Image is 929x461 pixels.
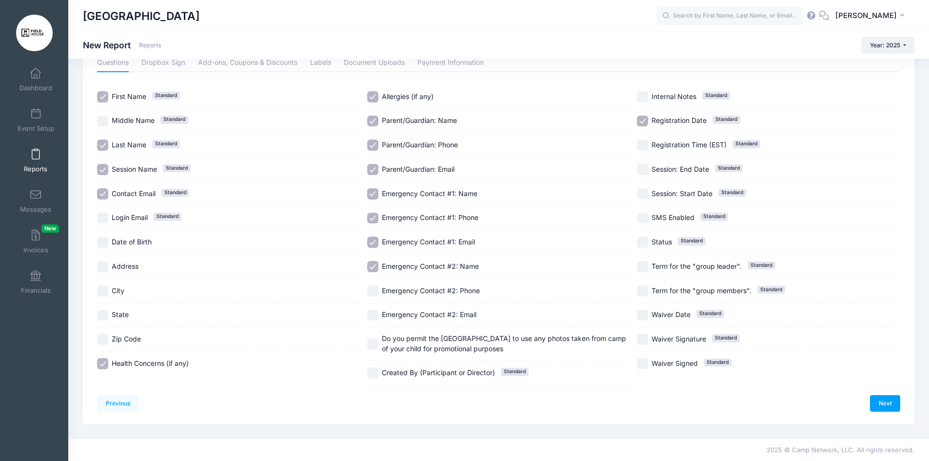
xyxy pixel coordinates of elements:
h1: [GEOGRAPHIC_DATA] [83,5,199,27]
span: Health Concerns (if any) [112,359,189,367]
span: Standard [678,237,706,245]
span: Middle Name [112,116,155,124]
span: First Name [112,92,146,100]
input: SMS EnabledStandard [637,213,648,224]
span: 2025 © Camp Network, LLC. All rights reserved. [767,446,914,454]
span: SMS Enabled [652,213,694,221]
span: Date of Birth [112,238,152,246]
input: StatusStandard [637,237,648,248]
img: Marlton Field House [16,15,53,51]
span: Standard [152,92,180,100]
input: Parent/Guardian: Name [367,116,378,127]
span: Session: End Date [652,165,709,173]
span: Standard [718,189,746,197]
a: Dropbox Sign [141,55,185,72]
span: Status [652,238,672,246]
span: Created By (Participant or Director) [382,368,495,377]
span: Standard [160,116,188,123]
span: Session: Start Date [652,189,712,198]
span: [PERSON_NAME] [835,10,897,21]
span: Login Email [112,213,148,221]
span: Standard [163,164,191,172]
span: Emergency Contact #1: Email [382,238,475,246]
input: Address [97,261,108,272]
input: Waiver SignatureStandard [637,334,648,345]
input: Session NameStandard [97,164,108,175]
span: Standard [152,140,180,148]
span: Standard [704,359,731,366]
input: Emergency Contact #2: Email [367,310,378,321]
span: Term for the "group leader". [652,262,742,270]
span: Standard [696,310,724,318]
span: Invoices [23,246,48,254]
input: Allergies (if any) [367,91,378,102]
input: Emergency Contact #1: Email [367,237,378,248]
button: Year: 2025 [861,37,914,54]
span: Waiver Signed [652,359,698,367]
span: Year: 2025 [870,41,900,49]
span: New [41,224,59,233]
span: Financials [21,286,51,295]
input: Waiver SignedStandard [637,358,648,369]
input: City [97,285,108,297]
span: Standard [712,116,740,123]
a: Labels [310,55,331,72]
h1: New Report [83,40,161,50]
input: Waiver DateStandard [637,310,648,321]
span: Parent/Guardian: Email [382,165,455,173]
input: Middle NameStandard [97,116,108,127]
input: Emergency Contact #1: Name [367,188,378,200]
span: Standard [757,286,785,294]
span: Term for the "group members". [652,286,751,295]
span: Session Name [112,165,157,173]
a: Previous [97,395,138,412]
span: Standard [161,189,189,197]
span: Messages [20,205,51,214]
span: Address [112,262,138,270]
span: Waiver Date [652,310,691,319]
a: Questions [97,55,129,72]
input: First NameStandard [97,91,108,102]
input: Last NameStandard [97,140,108,151]
a: Add-ons, Coupons & Discounts [198,55,297,72]
a: InvoicesNew [13,224,59,259]
span: Standard [715,164,743,172]
span: Standard [748,261,775,269]
input: Registration DateStandard [637,116,648,127]
input: Parent/Guardian: Phone [367,140,378,151]
a: Event Setup [13,103,59,137]
span: Contact Email [112,189,156,198]
span: Standard [700,213,728,220]
span: Registration Date [652,116,707,124]
input: Term for the "group members".Standard [637,285,648,297]
input: Created By (Participant or Director)Standard [367,367,378,379]
a: Reports [13,143,59,178]
span: Allergies (if any) [382,92,434,100]
span: Emergency Contact #2: Name [382,262,479,270]
input: Parent/Guardian: Email [367,164,378,175]
input: Search by First Name, Last Name, or Email... [656,6,803,26]
input: State [97,310,108,321]
input: Term for the "group leader".Standard [637,261,648,272]
a: Next [870,395,900,412]
input: Health Concerns (if any) [97,358,108,369]
input: Emergency Contact #2: Phone [367,285,378,297]
span: Emergency Contact #1: Phone [382,213,478,221]
a: Reports [139,42,161,49]
span: Emergency Contact #2: Phone [382,286,480,295]
input: Login EmailStandard [97,213,108,224]
a: Financials [13,265,59,299]
span: City [112,286,124,295]
span: Internal Notes [652,92,696,100]
a: Dashboard [13,62,59,97]
span: Dashboard [20,84,52,92]
button: [PERSON_NAME] [829,5,914,27]
span: Standard [154,213,181,220]
a: Messages [13,184,59,218]
span: Zip Code [112,335,141,343]
input: Session: Start DateStandard [637,188,648,200]
input: Session: End DateStandard [637,164,648,175]
span: Standard [732,140,760,148]
span: Registration Time (EST) [652,140,727,149]
input: Date of Birth [97,237,108,248]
